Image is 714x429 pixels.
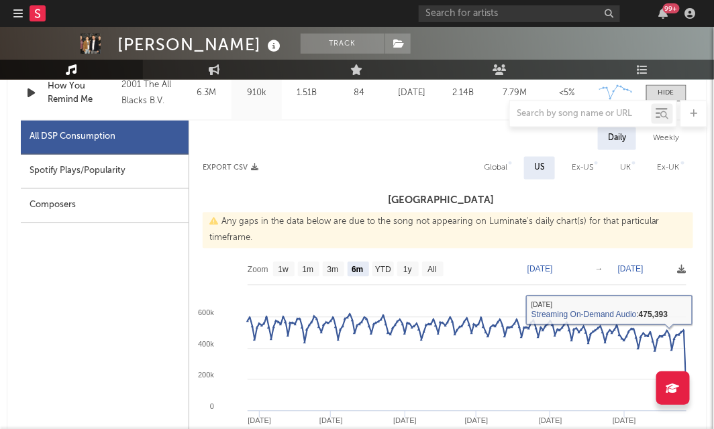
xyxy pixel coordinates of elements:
text: 1w [278,265,289,275]
text: 200k [198,371,214,379]
text: [DATE] [527,265,553,274]
div: Composers [21,189,189,223]
div: UK [620,160,631,176]
div: 1.51B [285,87,329,101]
text: 600k [198,309,214,317]
text: [DATE] [319,417,343,425]
text: [DATE] [248,417,271,425]
div: All DSP Consumption [30,129,115,145]
text: 400k [198,341,214,349]
div: 99 + [663,3,680,13]
text: 3m [327,265,339,275]
div: Global [484,160,507,176]
div: Spotify Plays/Popularity [21,155,189,189]
div: 7.79M [493,87,538,101]
div: Ex-UK [658,160,680,176]
button: 99+ [659,8,668,19]
div: Any gaps in the data below are due to the song not appearing on Luminate's daily chart(s) for tha... [203,212,693,249]
text: [DATE] [618,265,644,274]
text: 1m [303,265,314,275]
div: Ex-US [572,160,593,176]
text: 1y [403,265,412,275]
text: [DATE] [539,417,562,425]
div: [DATE] [389,87,434,101]
div: <5% [544,87,589,101]
text: [DATE] [613,417,636,425]
div: Daily [598,127,636,150]
div: 84 [336,87,382,101]
text: All [427,265,436,275]
input: Search by song name or URL [510,109,652,120]
div: 910k [235,87,278,101]
div: 2.14B [441,87,486,101]
div: [PERSON_NAME] [117,34,284,56]
text: [DATE] [393,417,417,425]
a: How You Remind Me [48,80,115,107]
button: Track [301,34,385,54]
div: 6.3M [185,87,228,101]
button: Export CSV [203,164,258,172]
div: US [534,160,545,176]
h3: [GEOGRAPHIC_DATA] [189,193,693,209]
div: Weekly [643,127,690,150]
div: All DSP Consumption [21,121,189,155]
text: [DATE] [465,417,489,425]
text: Zoom [248,265,268,275]
text: → [595,265,603,274]
text: YTD [375,265,391,275]
div: 2001 The All Blacks B.V. [121,78,178,110]
text: 6m [352,265,363,275]
text: 0 [210,403,214,411]
input: Search for artists [419,5,620,22]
